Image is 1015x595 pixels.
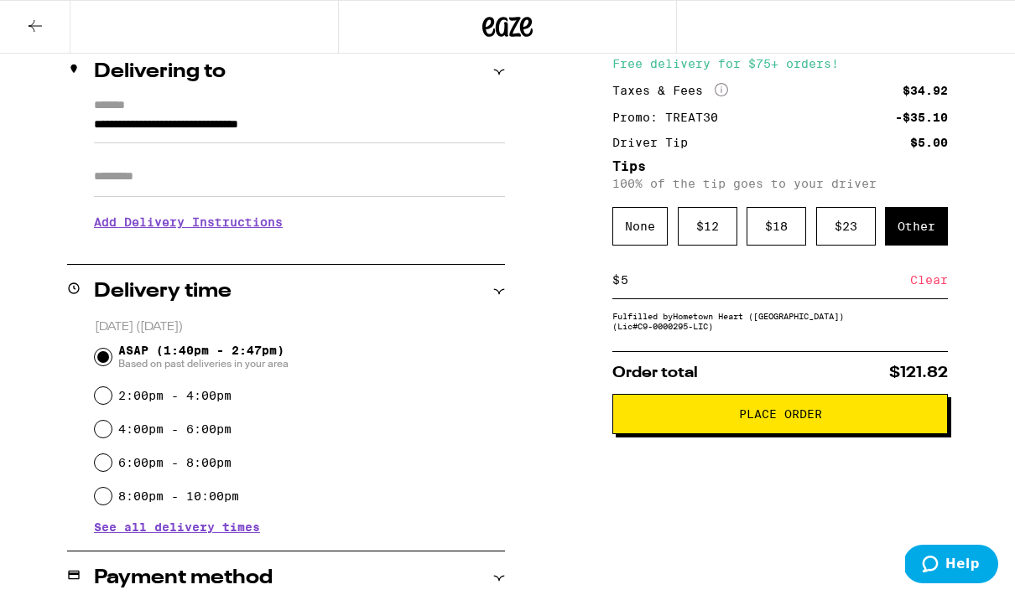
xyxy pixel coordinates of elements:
button: Place Order [612,394,948,434]
span: $121.82 [889,365,948,380]
div: $ 18 [747,207,806,246]
p: We'll contact you at when we arrive [94,241,505,255]
div: None [612,207,668,246]
p: 100% of the tip goes to your driver [612,177,948,190]
div: -$35.10 [895,111,948,123]
div: $ 23 [816,207,876,246]
span: Based on past deliveries in your area [118,357,289,370]
h5: Tips [612,160,948,173]
div: Free delivery for $75+ orders! [612,58,948,70]
iframe: Opens a widget where you can find more information [905,545,998,587]
label: 6:00pm - 8:00pm [118,456,232,469]
h2: Delivery time [94,282,232,302]
div: $ [612,261,620,298]
span: ASAP (1:40pm - 2:47pm) [118,344,289,370]
label: 4:00pm - 6:00pm [118,422,232,436]
input: 0 [620,272,910,287]
div: Promo: TREAT30 [612,111,730,123]
div: $34.92 [903,85,948,96]
div: Clear [910,261,948,298]
div: Fulfilled by Hometown Heart ([GEOGRAPHIC_DATA]) (Lic# C9-0000295-LIC ) [612,311,948,331]
span: Place Order [739,408,822,420]
div: Taxes & Fees [612,83,728,98]
h2: Payment method [94,568,273,588]
p: [DATE] ([DATE]) [95,319,505,335]
div: Other [885,207,948,246]
label: 2:00pm - 4:00pm [118,389,232,402]
div: $ 12 [678,207,737,246]
div: Driver Tip [612,137,700,148]
h2: Delivering to [94,62,226,82]
button: See all delivery times [94,521,260,533]
label: 8:00pm - 10:00pm [118,489,239,503]
span: Order total [612,365,698,380]
div: $5.00 [910,137,948,148]
h3: Add Delivery Instructions [94,203,505,241]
